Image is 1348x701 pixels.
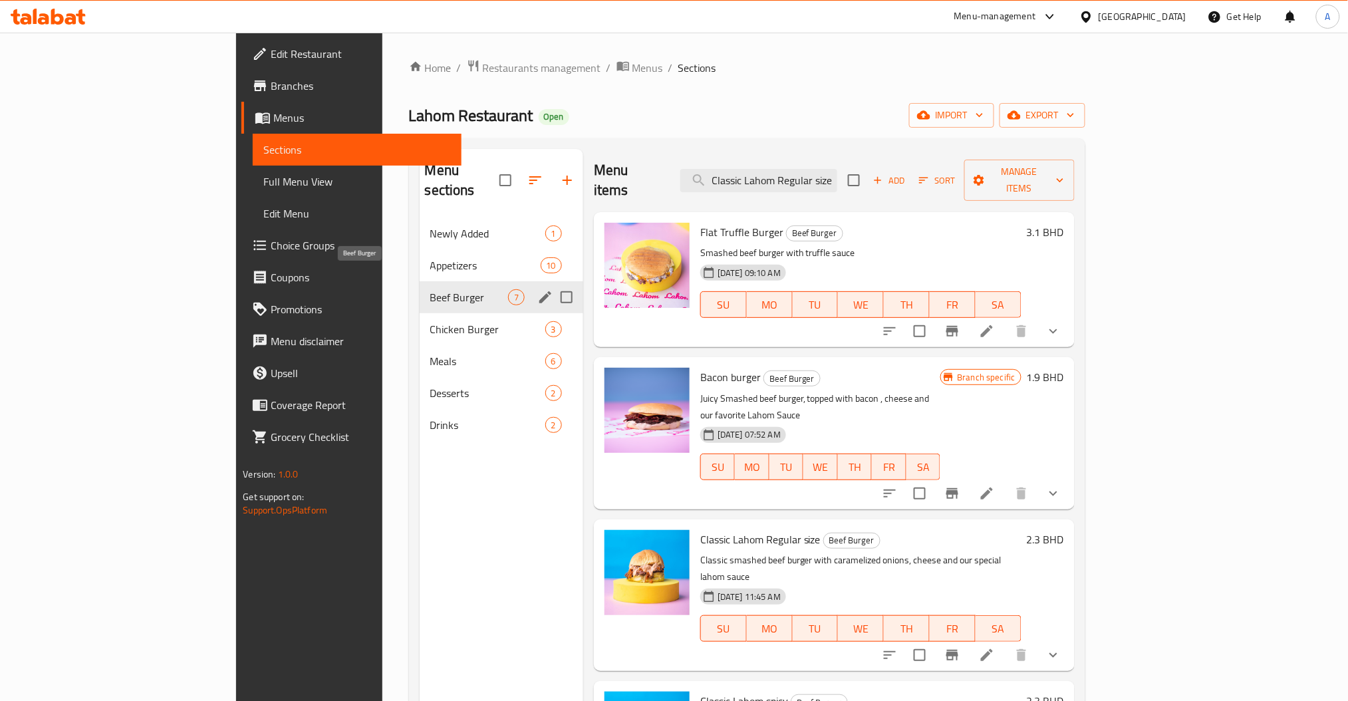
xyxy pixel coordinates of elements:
[700,222,783,242] span: Flat Truffle Burger
[981,295,1016,315] span: SA
[874,639,906,671] button: sort-choices
[409,100,533,130] span: Lahom Restaurant
[420,313,583,345] div: Chicken Burger3
[874,315,906,347] button: sort-choices
[889,295,924,315] span: TH
[1027,530,1064,549] h6: 2.3 BHD
[243,466,275,483] span: Version:
[787,225,843,241] span: Beef Burger
[798,619,833,638] span: TU
[975,164,1064,197] span: Manage items
[420,281,583,313] div: Beef Burger7edit
[763,370,821,386] div: Beef Burger
[1027,223,1064,241] h6: 3.1 BHD
[700,615,747,642] button: SU
[420,249,583,281] div: Appetizers10
[430,225,545,241] span: Newly Added
[935,619,970,638] span: FR
[420,212,583,446] nav: Menu sections
[551,164,583,196] button: Add section
[706,458,730,477] span: SU
[539,111,569,122] span: Open
[241,102,462,134] a: Menus
[420,377,583,409] div: Desserts2
[700,529,821,549] span: Classic Lahom Regular size
[919,173,956,188] span: Sort
[241,325,462,357] a: Menu disclaimer
[420,345,583,377] div: Meals6
[700,454,735,480] button: SU
[793,291,839,318] button: TU
[712,267,786,279] span: [DATE] 09:10 AM
[981,619,1016,638] span: SA
[253,198,462,229] a: Edit Menu
[884,291,930,318] button: TH
[936,478,968,509] button: Branch-specific-item
[545,385,562,401] div: items
[430,257,541,273] span: Appetizers
[706,295,741,315] span: SU
[546,419,561,432] span: 2
[735,454,769,480] button: MO
[838,291,884,318] button: WE
[508,289,525,305] div: items
[271,397,451,413] span: Coverage Report
[909,103,994,128] button: import
[868,170,910,191] button: Add
[979,647,995,663] a: Edit menu item
[545,225,562,241] div: items
[936,639,968,671] button: Branch-specific-item
[1099,9,1186,24] div: [GEOGRAPHIC_DATA]
[838,615,884,642] button: WE
[706,619,741,638] span: SU
[752,619,787,638] span: MO
[519,164,551,196] span: Sort sections
[954,9,1036,25] div: Menu-management
[241,70,462,102] a: Branches
[241,357,462,389] a: Upsell
[605,530,690,615] img: Classic Lahom Regular size
[271,365,451,381] span: Upsell
[678,60,716,76] span: Sections
[509,291,524,304] span: 7
[1037,315,1069,347] button: show more
[1045,323,1061,339] svg: Show Choices
[241,38,462,70] a: Edit Restaurant
[607,60,611,76] li: /
[420,409,583,441] div: Drinks2
[786,225,843,241] div: Beef Burger
[871,173,907,188] span: Add
[263,174,451,190] span: Full Menu View
[877,458,901,477] span: FR
[425,160,499,200] h2: Menu sections
[1037,639,1069,671] button: show more
[668,60,673,76] li: /
[906,317,934,345] span: Select to update
[843,619,878,638] span: WE
[271,46,451,62] span: Edit Restaurant
[930,615,976,642] button: FR
[546,323,561,336] span: 3
[906,454,941,480] button: SA
[483,60,601,76] span: Restaurants management
[409,59,1085,76] nav: breadcrumb
[1325,9,1331,24] span: A
[541,259,561,272] span: 10
[243,488,304,505] span: Get support on:
[910,170,964,191] span: Sort items
[936,315,968,347] button: Branch-specific-item
[605,223,690,308] img: Flat Truffle Burger
[271,301,451,317] span: Promotions
[712,591,786,603] span: [DATE] 11:45 AM
[700,367,761,387] span: Bacon burger
[241,421,462,453] a: Grocery Checklist
[809,458,833,477] span: WE
[1006,315,1037,347] button: delete
[843,458,867,477] span: TH
[906,480,934,507] span: Select to update
[747,291,793,318] button: MO
[1000,103,1085,128] button: export
[976,291,1021,318] button: SA
[764,371,820,386] span: Beef Burger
